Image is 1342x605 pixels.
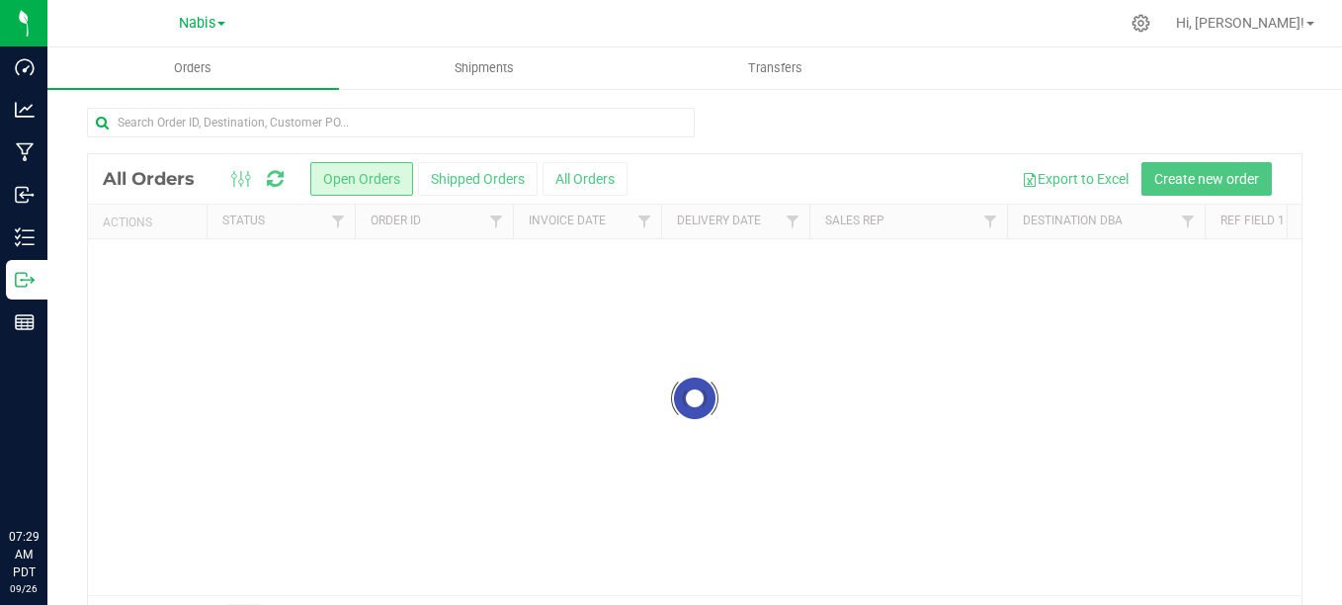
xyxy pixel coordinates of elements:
span: Shipments [428,59,541,77]
a: Shipments [339,47,630,89]
div: Manage settings [1129,14,1153,33]
span: Transfers [721,59,829,77]
inline-svg: Inbound [15,185,35,205]
span: Orders [147,59,238,77]
a: Transfers [630,47,922,89]
iframe: Resource center [20,447,79,506]
inline-svg: Analytics [15,100,35,120]
inline-svg: Reports [15,312,35,332]
inline-svg: Manufacturing [15,142,35,162]
inline-svg: Outbound [15,270,35,290]
inline-svg: Dashboard [15,57,35,77]
p: 07:29 AM PDT [9,528,39,581]
a: Orders [47,47,339,89]
input: Search Order ID, Destination, Customer PO... [87,108,695,137]
span: Hi, [PERSON_NAME]! [1176,15,1304,31]
p: 09/26 [9,581,39,596]
inline-svg: Inventory [15,227,35,247]
span: Nabis [179,15,215,32]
